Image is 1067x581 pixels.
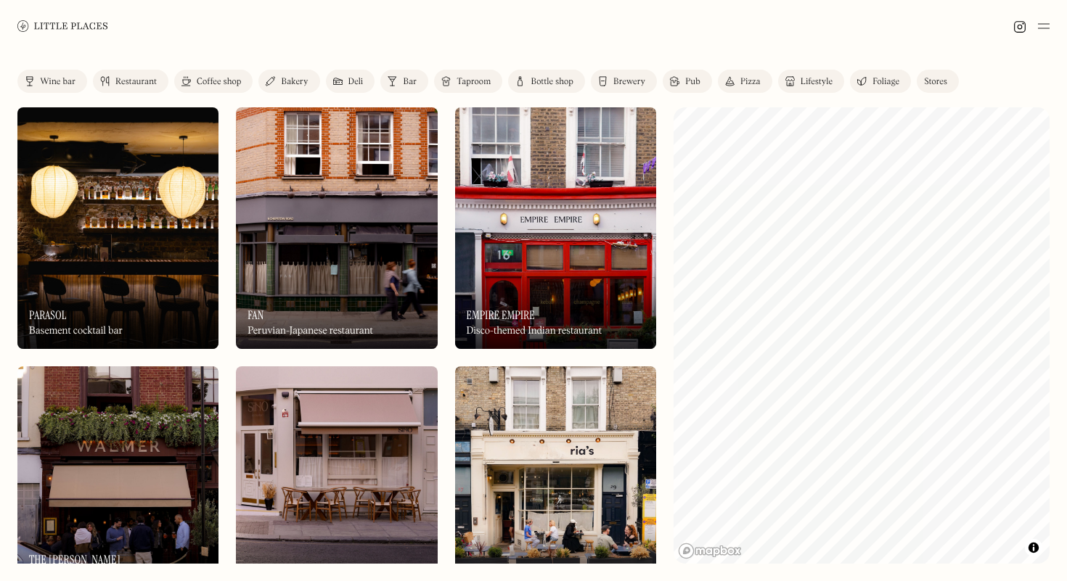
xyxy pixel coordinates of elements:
[613,78,645,86] div: Brewery
[236,107,437,349] img: Fan
[801,78,833,86] div: Lifestyle
[531,78,573,86] div: Bottle shop
[591,70,657,93] a: Brewery
[326,70,375,93] a: Deli
[455,107,656,349] a: Empire EmpireEmpire EmpireEmpire EmpireDisco-themed Indian restaurant
[115,78,157,86] div: Restaurant
[1025,539,1042,556] button: Toggle attribution
[197,78,241,86] div: Coffee shop
[348,78,364,86] div: Deli
[872,78,899,86] div: Foliage
[403,78,417,86] div: Bar
[281,78,308,86] div: Bakery
[663,70,712,93] a: Pub
[740,78,761,86] div: Pizza
[778,70,844,93] a: Lifestyle
[455,107,656,349] img: Empire Empire
[29,325,123,337] div: Basement cocktail bar
[434,70,502,93] a: Taproom
[29,553,207,580] h3: The [PERSON_NAME][GEOGRAPHIC_DATA]
[508,70,585,93] a: Bottle shop
[917,70,959,93] a: Stores
[17,70,87,93] a: Wine bar
[1029,540,1038,556] span: Toggle attribution
[258,70,319,93] a: Bakery
[467,308,535,322] h3: Empire Empire
[678,543,742,559] a: Mapbox homepage
[467,325,602,337] div: Disco-themed Indian restaurant
[17,107,218,349] img: Parasol
[380,70,428,93] a: Bar
[248,308,263,322] h3: Fan
[236,107,437,349] a: FanFanFanPeruvian-Japanese restaurant
[850,70,911,93] a: Foliage
[718,70,772,93] a: Pizza
[924,78,947,86] div: Stores
[17,107,218,349] a: ParasolParasolParasolBasement cocktail bar
[29,308,67,322] h3: Parasol
[674,107,1050,564] canvas: Map
[248,325,373,337] div: Peruvian-Japanese restaurant
[457,78,491,86] div: Taproom
[40,78,75,86] div: Wine bar
[93,70,168,93] a: Restaurant
[174,70,253,93] a: Coffee shop
[685,78,700,86] div: Pub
